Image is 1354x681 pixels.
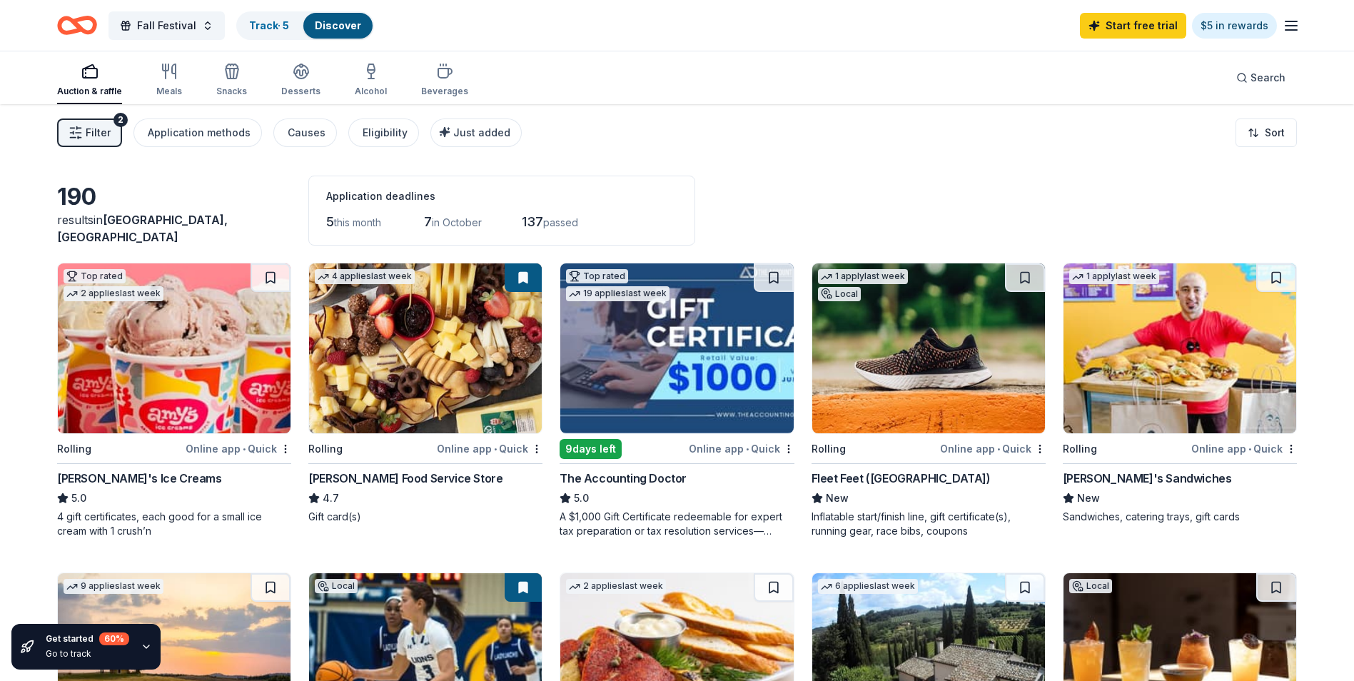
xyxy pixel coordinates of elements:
a: Image for Gordon Food Service Store4 applieslast weekRollingOnline app•Quick[PERSON_NAME] Food Se... [308,263,542,524]
div: The Accounting Doctor [560,470,687,487]
span: 5.0 [574,490,589,507]
span: 137 [522,214,543,229]
div: 190 [57,183,291,211]
button: Eligibility [348,118,419,147]
div: Inflatable start/finish line, gift certificate(s), running gear, race bibs, coupons [812,510,1046,538]
div: Get started [46,632,129,645]
div: 6 applies last week [818,579,918,594]
a: Track· 5 [249,19,289,31]
a: Image for Amy's Ice CreamsTop rated2 applieslast weekRollingOnline app•Quick[PERSON_NAME]'s Ice C... [57,263,291,538]
span: • [1248,443,1251,455]
div: 2 applies last week [566,579,666,594]
div: 19 applies last week [566,286,670,301]
div: Rolling [812,440,846,458]
span: this month [334,216,381,228]
div: Snacks [216,86,247,97]
div: Local [818,287,861,301]
div: results [57,211,291,246]
span: Sort [1265,124,1285,141]
div: 4 applies last week [315,269,415,284]
a: Image for Ike's Sandwiches1 applylast weekRollingOnline app•Quick[PERSON_NAME]'s SandwichesNewSan... [1063,263,1297,524]
button: Track· 5Discover [236,11,374,40]
button: Causes [273,118,337,147]
span: New [1077,490,1100,507]
img: Image for Fleet Feet (Houston) [812,263,1045,433]
div: 2 applies last week [64,286,163,301]
span: Fall Festival [137,17,196,34]
span: 5 [326,214,334,229]
div: Top rated [566,269,628,283]
div: Auction & raffle [57,86,122,97]
button: Application methods [133,118,262,147]
span: • [243,443,246,455]
div: 4 gift certificates, each good for a small ice cream with 1 crush’n [57,510,291,538]
span: passed [543,216,578,228]
div: Online app Quick [186,440,291,458]
div: Go to track [46,648,129,660]
a: Home [57,9,97,42]
a: Start free trial [1080,13,1186,39]
img: Image for Ike's Sandwiches [1064,263,1296,433]
button: Sort [1236,118,1297,147]
button: Beverages [421,57,468,104]
div: Alcohol [355,86,387,97]
a: Image for The Accounting DoctorTop rated19 applieslast week9days leftOnline app•QuickThe Accounti... [560,263,794,538]
div: Local [315,579,358,593]
img: Image for Gordon Food Service Store [309,263,542,433]
button: Fall Festival [108,11,225,40]
div: [PERSON_NAME]'s Ice Creams [57,470,222,487]
a: Image for Fleet Feet (Houston)1 applylast weekLocalRollingOnline app•QuickFleet Feet ([GEOGRAPHIC... [812,263,1046,538]
div: 60 % [99,632,129,645]
div: Causes [288,124,325,141]
div: Sandwiches, catering trays, gift cards [1063,510,1297,524]
div: Rolling [1063,440,1097,458]
div: Online app Quick [1191,440,1297,458]
div: Meals [156,86,182,97]
span: • [746,443,749,455]
div: Online app Quick [940,440,1046,458]
div: Top rated [64,269,126,283]
img: Image for The Accounting Doctor [560,263,793,433]
img: Image for Amy's Ice Creams [58,263,290,433]
div: Application methods [148,124,251,141]
a: $5 in rewards [1192,13,1277,39]
span: Just added [453,126,510,138]
div: Eligibility [363,124,408,141]
div: Fleet Feet ([GEOGRAPHIC_DATA]) [812,470,991,487]
button: Desserts [281,57,320,104]
span: Filter [86,124,111,141]
div: Local [1069,579,1112,593]
button: Search [1225,64,1297,92]
button: Alcohol [355,57,387,104]
span: New [826,490,849,507]
div: 9 applies last week [64,579,163,594]
button: Meals [156,57,182,104]
span: in [57,213,228,244]
div: 2 [113,113,128,127]
span: 5.0 [71,490,86,507]
div: Online app Quick [437,440,542,458]
div: Rolling [308,440,343,458]
span: [GEOGRAPHIC_DATA], [GEOGRAPHIC_DATA] [57,213,228,244]
button: Just added [430,118,522,147]
div: 1 apply last week [818,269,908,284]
button: Snacks [216,57,247,104]
span: • [997,443,1000,455]
div: Rolling [57,440,91,458]
div: Desserts [281,86,320,97]
div: Online app Quick [689,440,794,458]
div: 9 days left [560,439,622,459]
div: Beverages [421,86,468,97]
div: 1 apply last week [1069,269,1159,284]
div: [PERSON_NAME] Food Service Store [308,470,502,487]
span: • [494,443,497,455]
span: 4.7 [323,490,339,507]
button: Auction & raffle [57,57,122,104]
button: Filter2 [57,118,122,147]
span: 7 [424,214,432,229]
span: in October [432,216,482,228]
span: Search [1251,69,1285,86]
div: [PERSON_NAME]'s Sandwiches [1063,470,1232,487]
div: Gift card(s) [308,510,542,524]
div: Application deadlines [326,188,677,205]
